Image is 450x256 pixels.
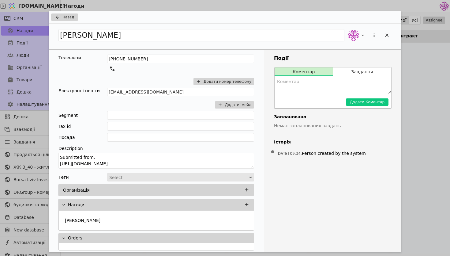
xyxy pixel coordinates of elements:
p: Orders [68,235,82,241]
h3: Події [274,55,392,62]
span: • [270,144,276,160]
div: Телефони [58,55,81,61]
div: Теги [58,173,69,181]
p: [PERSON_NAME] [65,217,100,224]
div: Segment [58,111,78,120]
div: Add Opportunity [49,11,401,252]
button: Коментар [275,67,333,76]
div: Електронні пошти [58,88,100,94]
button: Завдання [333,67,391,76]
div: Tax id [58,122,71,131]
h4: Історія [274,139,392,145]
h4: Заплановано [274,114,392,120]
button: Додати номер телефону [193,78,254,85]
button: Додати Коментар [346,98,388,106]
img: de [348,30,359,41]
span: [DATE] 09:34 : [276,151,302,156]
textarea: Submitted from: [URL][DOMAIN_NAME] [58,153,254,169]
p: Немає запланованих завдань [274,123,392,129]
p: Організація [63,187,90,193]
p: Нагоди [68,202,84,208]
div: Посада [58,133,75,142]
span: Person created by the system [302,151,366,156]
div: Description [58,144,254,153]
span: Назад [62,14,74,20]
button: Додати імейл [215,101,254,109]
